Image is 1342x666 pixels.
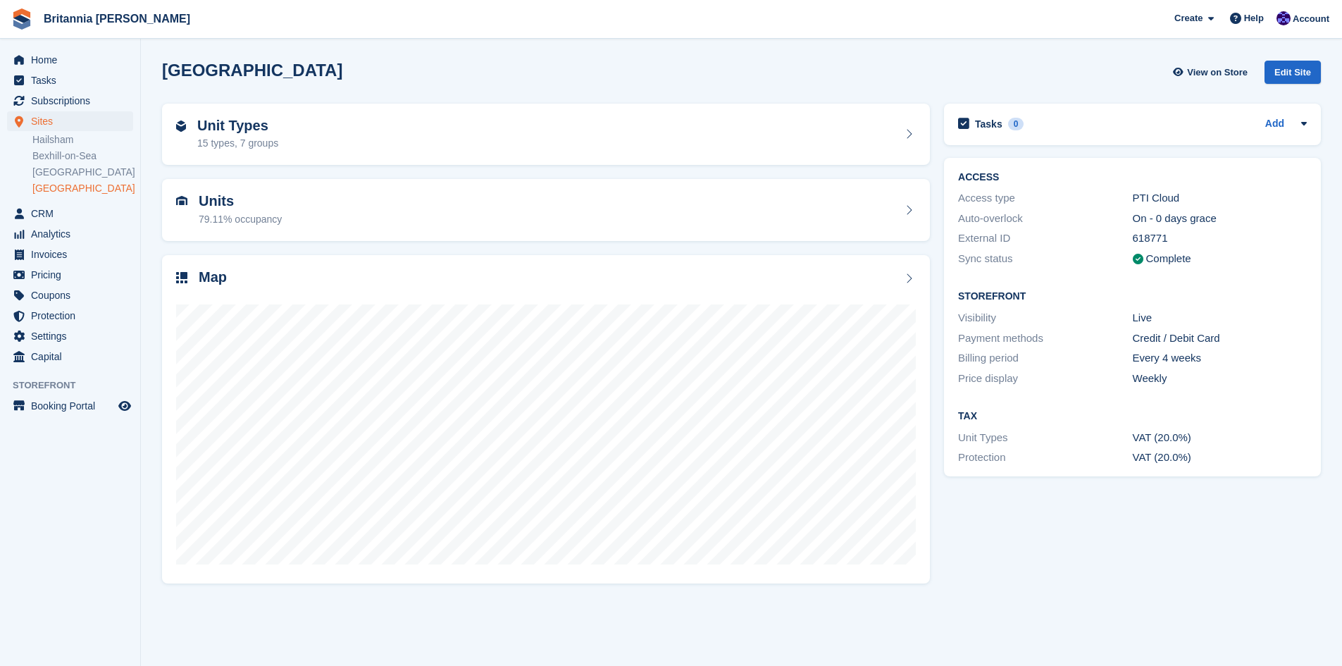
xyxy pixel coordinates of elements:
h2: Units [199,193,282,209]
div: Payment methods [958,331,1132,347]
span: Protection [31,306,116,326]
div: Weekly [1133,371,1307,387]
span: Booking Portal [31,396,116,416]
a: menu [7,347,133,366]
div: Unit Types [958,430,1132,446]
a: menu [7,70,133,90]
div: On - 0 days grace [1133,211,1307,227]
span: Coupons [31,285,116,305]
a: View on Store [1171,61,1253,84]
div: VAT (20.0%) [1133,450,1307,466]
img: map-icn-33ee37083ee616e46c38cad1a60f524a97daa1e2b2c8c0bc3eb3415660979fc1.svg [176,272,187,283]
span: Analytics [31,224,116,244]
span: Home [31,50,116,70]
div: PTI Cloud [1133,190,1307,206]
a: menu [7,204,133,223]
a: Edit Site [1265,61,1321,90]
span: CRM [31,204,116,223]
h2: ACCESS [958,172,1307,183]
a: menu [7,265,133,285]
a: menu [7,245,133,264]
img: unit-icn-7be61d7bf1b0ce9d3e12c5938cc71ed9869f7b940bace4675aadf7bd6d80202e.svg [176,196,187,206]
a: [GEOGRAPHIC_DATA] [32,182,133,195]
span: Account [1293,12,1329,26]
span: Invoices [31,245,116,264]
div: Edit Site [1265,61,1321,84]
h2: Tax [958,411,1307,422]
a: Preview store [116,397,133,414]
span: View on Store [1187,66,1248,80]
a: Britannia [PERSON_NAME] [38,7,196,30]
div: Billing period [958,350,1132,366]
div: Every 4 weeks [1133,350,1307,366]
div: 618771 [1133,230,1307,247]
div: VAT (20.0%) [1133,430,1307,446]
span: Tasks [31,70,116,90]
div: Credit / Debit Card [1133,331,1307,347]
a: menu [7,306,133,326]
a: menu [7,224,133,244]
div: Sync status [958,251,1132,267]
div: Auto-overlock [958,211,1132,227]
span: Pricing [31,265,116,285]
div: 15 types, 7 groups [197,136,278,151]
h2: Unit Types [197,118,278,134]
span: Settings [31,326,116,346]
div: Protection [958,450,1132,466]
img: unit-type-icn-2b2737a686de81e16bb02015468b77c625bbabd49415b5ef34ead5e3b44a266d.svg [176,121,186,132]
div: 0 [1008,118,1024,130]
div: Access type [958,190,1132,206]
div: 79.11% occupancy [199,212,282,227]
a: menu [7,50,133,70]
a: Unit Types 15 types, 7 groups [162,104,930,166]
h2: Tasks [975,118,1002,130]
a: Add [1265,116,1284,132]
span: Create [1174,11,1203,25]
h2: Storefront [958,291,1307,302]
a: Bexhill-on-Sea [32,149,133,163]
span: Help [1244,11,1264,25]
img: Tina Tyson [1276,11,1291,25]
span: Sites [31,111,116,131]
a: Units 79.11% occupancy [162,179,930,241]
div: Visibility [958,310,1132,326]
h2: Map [199,269,227,285]
span: Capital [31,347,116,366]
a: menu [7,396,133,416]
span: Storefront [13,378,140,393]
a: Map [162,255,930,584]
a: menu [7,285,133,305]
a: menu [7,91,133,111]
a: menu [7,111,133,131]
div: Price display [958,371,1132,387]
div: Live [1133,310,1307,326]
img: stora-icon-8386f47178a22dfd0bd8f6a31ec36ba5ce8667c1dd55bd0f319d3a0aa187defe.svg [11,8,32,30]
a: Hailsham [32,133,133,147]
span: Subscriptions [31,91,116,111]
div: External ID [958,230,1132,247]
div: Complete [1146,251,1191,267]
a: [GEOGRAPHIC_DATA] [32,166,133,179]
h2: [GEOGRAPHIC_DATA] [162,61,342,80]
a: menu [7,326,133,346]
